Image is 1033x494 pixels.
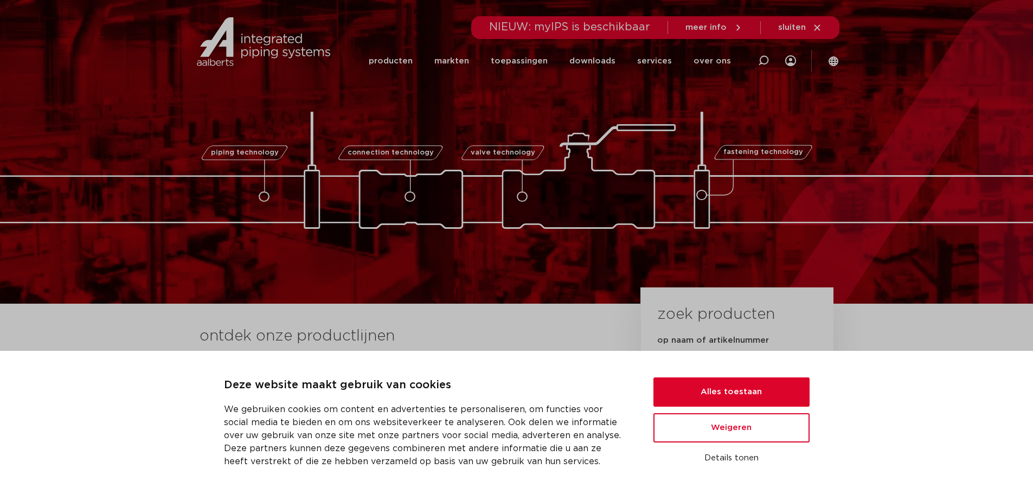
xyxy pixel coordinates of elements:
p: We gebruiken cookies om content en advertenties te personaliseren, om functies voor social media ... [224,403,627,468]
a: markten [434,39,469,83]
a: downloads [569,39,615,83]
label: op naam of artikelnummer [657,335,769,346]
h3: zoek producten [657,304,775,325]
button: Details tonen [653,449,810,467]
span: piping technology [211,149,279,156]
h3: ontdek onze productlijnen [200,325,604,347]
span: meer info [685,23,727,31]
a: over ons [694,39,731,83]
button: Weigeren [653,413,810,442]
span: sluiten [778,23,806,31]
div: my IPS [785,39,796,83]
button: Alles toestaan [653,377,810,407]
p: Deze website maakt gebruik van cookies [224,377,627,394]
span: connection technology [347,149,433,156]
a: services [637,39,672,83]
nav: Menu [369,39,731,83]
a: sluiten [778,23,822,33]
a: toepassingen [491,39,548,83]
a: meer info [685,23,743,33]
span: valve technology [471,149,535,156]
span: NIEUW: myIPS is beschikbaar [489,22,650,33]
a: producten [369,39,413,83]
span: fastening technology [723,149,803,156]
